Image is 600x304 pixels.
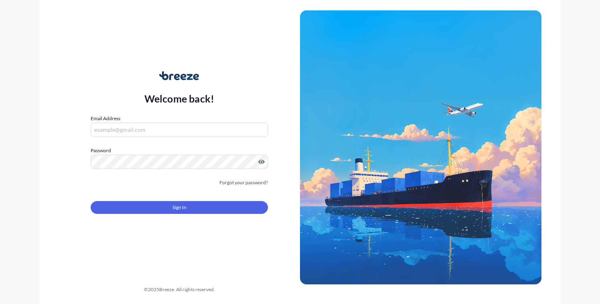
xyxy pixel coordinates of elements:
[91,123,268,137] input: example@gmail.com
[219,179,268,187] a: Forgot your password?
[144,92,215,105] p: Welcome back!
[300,10,541,284] img: Ship illustration
[258,159,265,165] button: Show password
[91,201,268,214] button: Sign In
[59,286,300,294] div: © 2025 Breeze. All rights reserved.
[172,203,186,211] span: Sign In
[91,115,120,123] label: Email Address
[91,147,268,155] label: Password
